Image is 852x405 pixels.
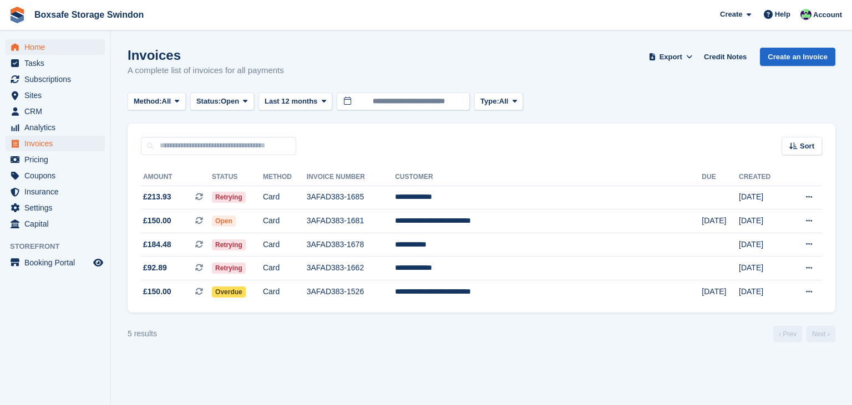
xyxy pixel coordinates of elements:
[307,186,395,209] td: 3AFAD383-1685
[6,216,105,232] a: menu
[773,326,802,342] a: Previous
[24,136,91,151] span: Invoices
[739,209,787,233] td: [DATE]
[702,209,739,233] td: [DATE]
[499,96,509,107] span: All
[6,88,105,103] a: menu
[6,136,105,151] a: menu
[128,64,284,77] p: A complete list of invoices for all payments
[739,257,787,280] td: [DATE]
[307,233,395,257] td: 3AFAD383-1678
[813,9,842,20] span: Account
[24,104,91,119] span: CRM
[760,48,835,66] a: Create an Invoice
[263,186,307,209] td: Card
[6,152,105,167] a: menu
[265,96,317,107] span: Last 12 months
[134,96,162,107] span: Method:
[9,7,26,23] img: stora-icon-8386f47178a22dfd0bd8f6a31ec36ba5ce8667c1dd55bd0f319d3a0aa187defe.svg
[739,168,787,186] th: Created
[6,104,105,119] a: menu
[24,255,91,270] span: Booking Portal
[263,233,307,257] td: Card
[24,184,91,199] span: Insurance
[162,96,171,107] span: All
[212,216,236,227] span: Open
[141,168,212,186] th: Amount
[6,39,105,55] a: menu
[24,39,91,55] span: Home
[24,200,91,216] span: Settings
[212,263,246,274] span: Retrying
[190,93,254,111] button: Status: Open
[395,168,702,186] th: Customer
[739,233,787,257] td: [DATE]
[6,120,105,135] a: menu
[807,326,835,342] a: Next
[263,280,307,304] td: Card
[307,168,395,186] th: Invoice Number
[6,55,105,71] a: menu
[143,191,171,203] span: £213.93
[6,71,105,87] a: menu
[143,262,167,274] span: £92.89
[263,257,307,280] td: Card
[212,192,246,203] span: Retrying
[128,328,157,340] div: 5 results
[720,9,742,20] span: Create
[6,200,105,216] a: menu
[24,120,91,135] span: Analytics
[24,71,91,87] span: Subscriptions
[474,93,523,111] button: Type: All
[212,168,263,186] th: Status
[800,141,814,152] span: Sort
[800,9,812,20] img: Kim Virabi
[212,286,246,298] span: Overdue
[10,241,110,252] span: Storefront
[258,93,332,111] button: Last 12 months
[6,255,105,270] a: menu
[307,280,395,304] td: 3AFAD383-1526
[143,215,171,227] span: £150.00
[307,257,395,280] td: 3AFAD383-1662
[702,280,739,304] td: [DATE]
[24,168,91,183] span: Coupons
[6,184,105,199] a: menu
[775,9,790,20] span: Help
[221,96,239,107] span: Open
[646,48,695,66] button: Export
[128,93,186,111] button: Method: All
[24,216,91,232] span: Capital
[92,256,105,269] a: Preview store
[128,48,284,63] h1: Invoices
[739,280,787,304] td: [DATE]
[24,55,91,71] span: Tasks
[480,96,499,107] span: Type:
[24,88,91,103] span: Sites
[739,186,787,209] td: [DATE]
[771,326,838,342] nav: Page
[196,96,221,107] span: Status:
[24,152,91,167] span: Pricing
[212,239,246,250] span: Retrying
[307,209,395,233] td: 3AFAD383-1681
[263,209,307,233] td: Card
[702,168,739,186] th: Due
[660,52,682,63] span: Export
[143,286,171,298] span: £150.00
[30,6,148,24] a: Boxsafe Storage Swindon
[6,168,105,183] a: menu
[263,168,307,186] th: Method
[699,48,751,66] a: Credit Notes
[143,239,171,250] span: £184.48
